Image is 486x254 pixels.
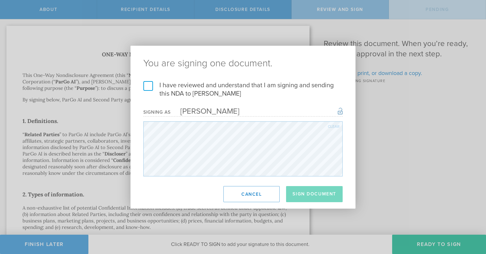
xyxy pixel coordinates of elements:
button: Sign Document [286,186,343,202]
div: Signing as [143,109,171,115]
ng-pluralize: You are signing one document. [143,59,343,68]
label: I have reviewed and understand that I am signing and sending this NDA to [PERSON_NAME] [143,81,343,98]
button: Cancel [223,186,280,202]
div: [PERSON_NAME] [171,107,239,116]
